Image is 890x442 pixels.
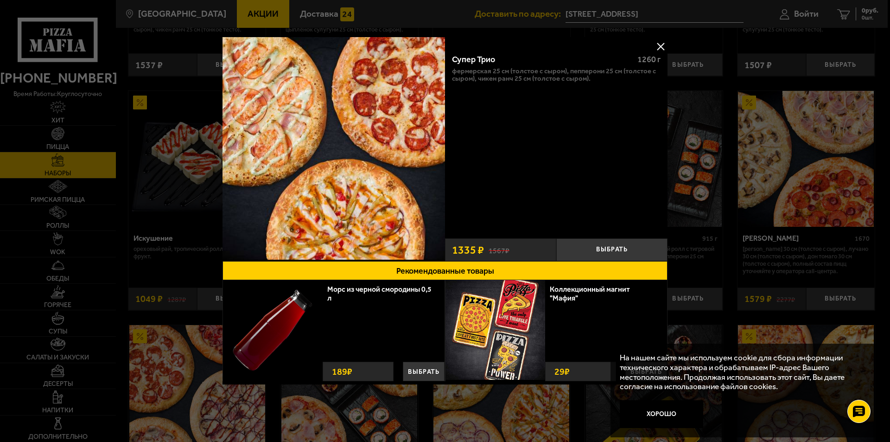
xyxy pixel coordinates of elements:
[637,54,661,64] span: 1260 г
[452,244,484,256] span: 1335 ₽
[452,67,661,82] p: Фермерская 25 см (толстое с сыром), Пепперони 25 см (толстое с сыром), Чикен Ранч 25 см (толстое ...
[552,362,572,381] strong: 29 ₽
[620,353,863,391] p: На нашем сайте мы используем cookie для сбора информации технического характера и обрабатываем IP...
[620,400,703,428] button: Хорошо
[556,238,667,261] button: Выбрать
[222,261,667,280] button: Рекомендованные товары
[327,285,432,302] a: Морс из черной смородины 0,5 л
[222,37,445,260] img: Супер Трио
[489,245,509,255] s: 1567 ₽
[403,362,445,381] button: Выбрать
[330,362,355,381] strong: 189 ₽
[550,285,630,302] a: Коллекционный магнит "Мафия"
[222,37,445,261] a: Супер Трио
[452,55,629,65] div: Супер Трио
